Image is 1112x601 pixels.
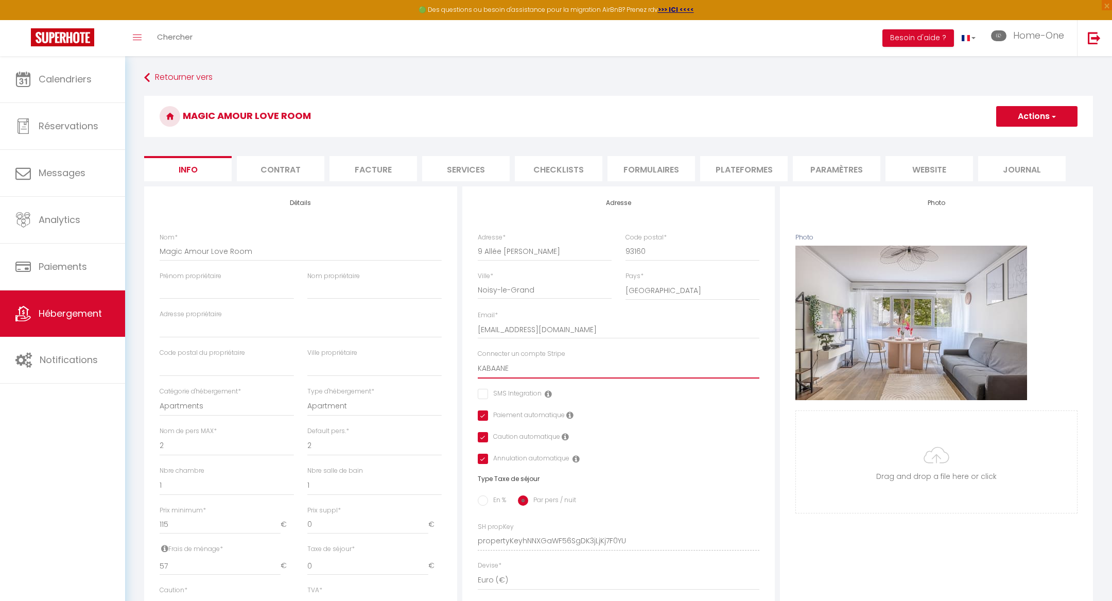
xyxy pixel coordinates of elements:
span: € [281,516,294,534]
label: Adresse propriétaire [160,310,222,319]
span: Analytics [39,213,80,226]
label: Email [478,311,498,320]
label: En % [488,495,506,507]
span: Hébergement [39,307,102,320]
span: Home-One [1013,29,1064,42]
label: Nbre chambre [160,466,204,476]
li: Journal [978,156,1066,181]
label: Code postal [625,233,667,243]
span: € [281,557,294,575]
button: Besoin d'aide ? [882,29,954,47]
a: ... Home-One [983,20,1077,56]
li: Checklists [515,156,602,181]
h3: Magic Amour Love Room [144,96,1093,137]
label: Nom de pers MAX [160,426,217,436]
button: Actions [996,106,1078,127]
label: Prénom propriétaire [160,271,221,281]
label: Adresse [478,233,506,243]
span: Réservations [39,119,98,132]
label: Nom [160,233,178,243]
label: SH propKey [478,522,514,532]
label: Pays [625,271,644,281]
label: Ville propriétaire [307,348,357,358]
a: >>> ICI <<<< [658,5,694,14]
label: Prix minimum [160,506,206,516]
img: ... [991,30,1006,41]
i: Frais de ménage [161,544,168,553]
label: TVA [307,586,322,595]
label: Frais de ménage [160,544,223,554]
img: Super Booking [31,28,94,46]
label: Caution [160,586,187,595]
li: Facture [329,156,417,181]
h4: Adresse [478,199,760,207]
img: logout [1088,31,1101,44]
label: Nom propriétaire [307,271,360,281]
label: Default pers. [307,426,349,436]
a: Chercher [149,20,200,56]
span: Messages [39,166,85,179]
label: Caution automatique [488,432,560,443]
label: Paiement automatique [488,410,565,422]
label: Connecter un compte Stripe [478,349,565,359]
h4: Détails [160,199,442,207]
label: Par pers / nuit [528,495,576,507]
span: € [428,516,442,534]
h4: Photo [795,199,1078,207]
label: Taxe de séjour [307,544,355,554]
label: Photo [795,233,813,243]
li: website [885,156,973,181]
li: Formulaires [607,156,695,181]
a: Retourner vers [144,68,1093,87]
label: Type d'hébergement [307,387,374,397]
label: Prix suppl [307,506,341,516]
span: Chercher [157,31,193,42]
li: Plateformes [700,156,788,181]
li: Info [144,156,232,181]
span: Calendriers [39,73,92,85]
label: Nbre salle de bain [307,466,363,476]
span: Paiements [39,260,87,273]
label: Catégorie d'hébergement [160,387,241,397]
li: Contrat [237,156,324,181]
label: Ville [478,271,493,281]
li: Paramètres [793,156,880,181]
span: Notifications [40,353,98,366]
li: Services [422,156,510,181]
span: € [428,557,442,575]
label: Code postal du propriétaire [160,348,245,358]
label: Devise [478,561,501,571]
h6: Type Taxe de séjour [478,475,760,483]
